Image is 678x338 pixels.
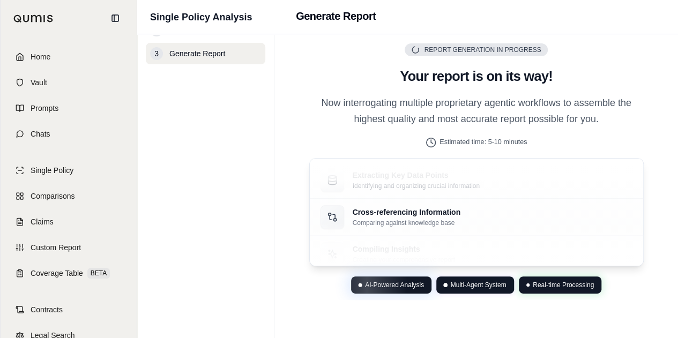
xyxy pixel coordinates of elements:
[450,281,506,289] span: Multi-Agent System
[365,281,424,289] span: AI-Powered Analysis
[309,66,644,86] h2: Your report is on its way!
[353,207,460,217] p: Cross-referencing Information
[31,304,63,315] span: Contracts
[353,219,460,227] p: Comparing against knowledge base
[31,51,50,62] span: Home
[31,103,58,114] span: Prompts
[296,9,657,24] h2: Generate Report
[31,216,54,227] span: Claims
[169,48,225,59] span: Generate Report
[150,10,252,25] h1: Single Policy Analysis
[7,184,130,208] a: Comparisons
[31,242,81,253] span: Custom Report
[7,210,130,234] a: Claims
[7,45,130,69] a: Home
[309,95,644,127] p: Now interrogating multiple proprietary agentic workflows to assemble the highest quality and most...
[353,170,480,181] p: Extracting Key Data Points
[439,137,527,147] span: Estimated time: 5-10 minutes
[31,165,73,176] span: Single Policy
[533,281,594,289] span: Real-time Processing
[31,268,83,279] span: Coverage Table
[7,159,130,182] a: Single Policy
[353,244,455,254] p: Compiling Insights
[31,191,74,201] span: Comparisons
[7,261,130,285] a: Coverage TableBETA
[424,46,541,54] span: Report Generation in Progress
[107,10,124,27] button: Collapse sidebar
[87,268,110,279] span: BETA
[7,122,130,146] a: Chats
[353,182,480,190] p: Identifying and organizing crucial information
[7,236,130,259] a: Custom Report
[7,298,130,321] a: Contracts
[150,47,163,60] div: 3
[31,129,50,139] span: Chats
[7,71,130,94] a: Vault
[353,256,455,264] p: Creating your comprehensive report
[7,96,130,120] a: Prompts
[13,14,54,22] img: Qumis Logo
[31,77,47,88] span: Vault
